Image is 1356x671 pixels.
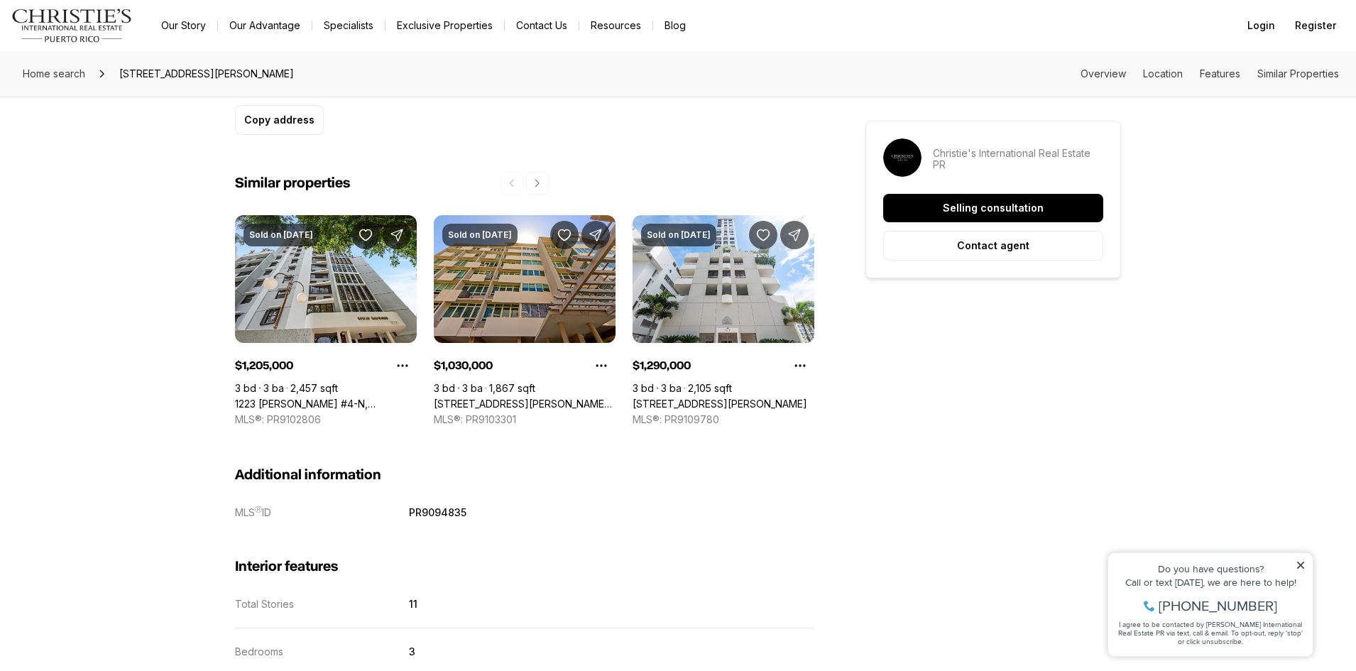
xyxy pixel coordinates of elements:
a: Our Story [150,16,217,36]
p: Sold on [DATE] [249,229,313,241]
button: Save Property: 1223 LUCHETTI #4-N [351,221,380,249]
a: Skip to: Overview [1081,67,1126,80]
span: Ⓡ [255,505,262,513]
div: Do you have questions? [15,32,205,42]
button: Register [1286,11,1345,40]
h3: Interior features [235,558,814,575]
button: Property options [587,351,616,380]
img: logo [11,9,133,43]
button: Contact agent [883,231,1103,261]
a: Home search [17,62,91,85]
p: 3 [409,645,415,658]
nav: Page section menu [1081,68,1339,80]
button: Save Property: 7 CANDIDA ST #701 [749,221,777,249]
p: Christie's International Real Estate PR [933,148,1103,170]
p: Total Stories [235,598,294,610]
p: 11 [409,598,417,610]
button: Selling consultation [883,194,1103,222]
p: Contact agent [957,240,1029,251]
span: Login [1247,20,1275,31]
a: Blog [653,16,697,36]
a: 7 CANDIDA ST #701, SAN JUAN PR, 00907 [633,398,807,410]
p: PR9094835 [409,506,466,518]
button: Property options [388,351,417,380]
span: [STREET_ADDRESS][PERSON_NAME] [114,62,300,85]
button: Save Property: 1160 Magdalena Ave. DIN #4-A [550,221,579,249]
a: Skip to: Features [1200,67,1240,80]
button: Share Property [383,221,411,249]
div: Call or text [DATE], we are here to help! [15,45,205,55]
a: Skip to: Location [1143,67,1183,80]
p: Sold on [DATE] [448,229,512,241]
a: 1223 LUCHETTI #4-N, SAN JUAN PR, 00907 [235,398,417,410]
a: Our Advantage [218,16,312,36]
button: Copy address [235,105,324,135]
a: Specialists [312,16,385,36]
button: Share Property [780,221,809,249]
p: Bedrooms [235,645,283,658]
button: Property options [786,351,814,380]
p: Sold on [DATE] [647,229,711,241]
span: Home search [23,67,85,80]
span: [PHONE_NUMBER] [58,67,177,81]
h2: Similar properties [235,175,350,192]
span: Register [1295,20,1336,31]
p: Selling consultation [943,202,1044,214]
h3: Additional information [235,467,814,484]
span: I agree to be contacted by [PERSON_NAME] International Real Estate PR via text, call & email. To ... [18,87,202,114]
a: Skip to: Similar Properties [1257,67,1339,80]
button: Previous properties [501,172,523,195]
p: Copy address [244,114,315,126]
p: MLS ID [235,506,271,518]
a: Exclusive Properties [386,16,504,36]
button: Login [1239,11,1284,40]
button: Next properties [526,172,549,195]
a: Resources [579,16,652,36]
button: Contact Us [505,16,579,36]
a: 1160 Magdalena Ave. DIN #4-A, SAN JUAN PR, 00907 [434,398,616,410]
button: Share Property [581,221,610,249]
